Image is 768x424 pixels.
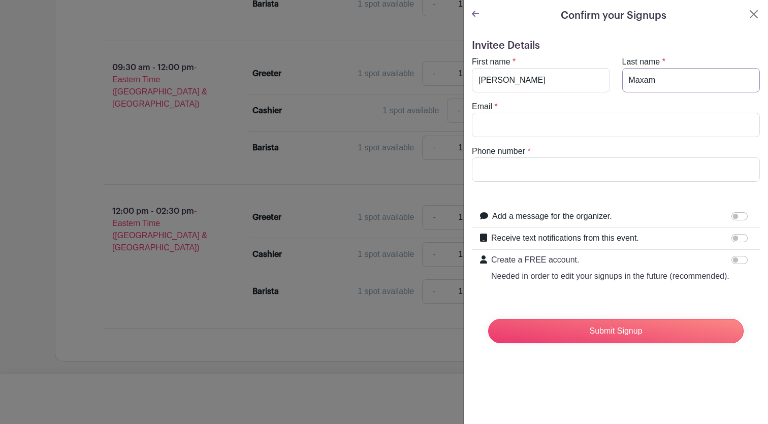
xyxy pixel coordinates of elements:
[492,210,612,222] label: Add a message for the organizer.
[491,232,639,244] label: Receive text notifications from this event.
[622,56,660,68] label: Last name
[472,145,525,157] label: Phone number
[472,56,510,68] label: First name
[748,8,760,20] button: Close
[472,40,760,52] h5: Invitee Details
[561,8,666,23] h5: Confirm your Signups
[491,270,729,282] p: Needed in order to edit your signups in the future (recommended).
[491,254,729,266] p: Create a FREE account.
[488,319,744,343] input: Submit Signup
[472,101,492,113] label: Email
